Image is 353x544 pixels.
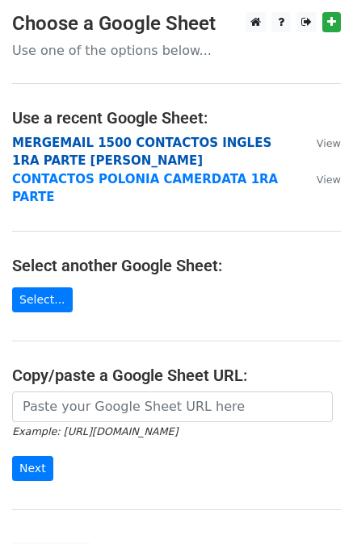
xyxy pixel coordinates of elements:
h3: Choose a Google Sheet [12,12,341,36]
small: View [317,174,341,186]
iframe: Chat Widget [272,467,353,544]
a: View [300,172,341,186]
h4: Select another Google Sheet: [12,256,341,275]
h4: Copy/paste a Google Sheet URL: [12,366,341,385]
a: MERGEMAIL 1500 CONTACTOS INGLES 1RA PARTE [PERSON_NAME] [12,136,271,169]
a: CONTACTOS POLONIA CAMERDATA 1RA PARTE [12,172,278,205]
small: View [317,137,341,149]
a: View [300,136,341,150]
input: Paste your Google Sheet URL here [12,391,333,422]
h4: Use a recent Google Sheet: [12,108,341,128]
div: Widget de chat [272,467,353,544]
a: Select... [12,287,73,312]
small: Example: [URL][DOMAIN_NAME] [12,425,178,437]
input: Next [12,456,53,481]
p: Use one of the options below... [12,42,341,59]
